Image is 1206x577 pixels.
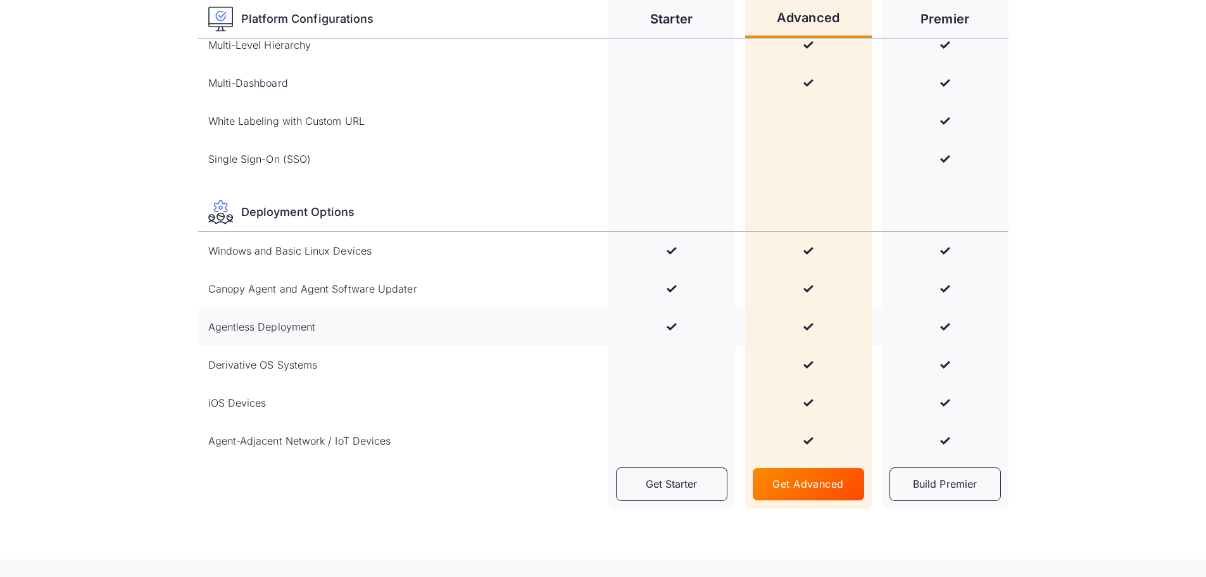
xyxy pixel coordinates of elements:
[208,113,365,129] div: White Labeling with Custom URL
[777,11,839,24] div: Advanced
[208,319,316,334] div: Agentless Deployment
[208,433,391,448] div: Agent-Adjacent Network / IoT Devices
[208,37,311,53] div: Multi-Level Hierarchy
[646,478,698,490] div: Get Starter
[208,395,267,410] div: iOS Devices
[616,467,727,501] a: Get Starter
[913,478,977,490] div: Build Premier
[753,468,864,500] a: Get Advanced
[241,205,355,219] h2: Deployment Options
[208,151,311,167] div: Single Sign-On (SSO)
[208,357,318,372] div: Derivative OS Systems
[889,467,1001,501] a: Build Premier
[208,281,417,296] div: Canopy Agent and Agent Software Updater
[920,13,969,25] div: Premier
[650,13,693,25] div: Starter
[772,478,844,490] div: Get Advanced
[208,75,288,91] div: Multi-Dashboard
[208,243,372,258] div: Windows and Basic Linux Devices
